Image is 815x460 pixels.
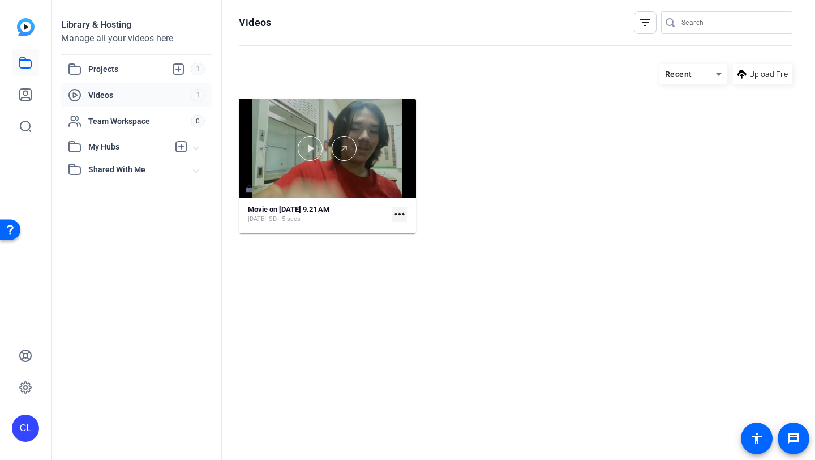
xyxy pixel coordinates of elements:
mat-icon: filter_list [638,16,652,29]
a: Movie on [DATE] 9.21 AM[DATE]SD - 5 secs [248,205,388,224]
span: Team Workspace [88,116,191,127]
span: SD - 5 secs [269,215,301,224]
span: 1 [191,89,205,101]
span: Upload File [749,69,788,80]
span: Videos [88,90,191,101]
span: Shared With Me [88,164,194,176]
span: 0 [191,115,205,127]
input: Search [681,16,783,29]
strong: Movie on [DATE] 9.21 AM [248,205,329,214]
button: Upload File [733,64,792,84]
mat-expansion-panel-header: Shared With Me [61,158,212,181]
span: 1 [191,63,205,75]
div: CL [12,415,39,442]
span: My Hubs [88,141,169,153]
div: Manage all your videos here [61,32,212,45]
span: [DATE] [248,215,266,224]
h1: Videos [239,16,271,29]
mat-icon: accessibility [750,432,763,445]
mat-icon: more_horiz [392,207,407,222]
mat-expansion-panel-header: My Hubs [61,135,212,158]
span: Recent [665,70,692,79]
div: Library & Hosting [61,18,212,32]
mat-icon: message [787,432,800,445]
img: blue-gradient.svg [17,18,35,36]
span: Projects [88,62,191,76]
